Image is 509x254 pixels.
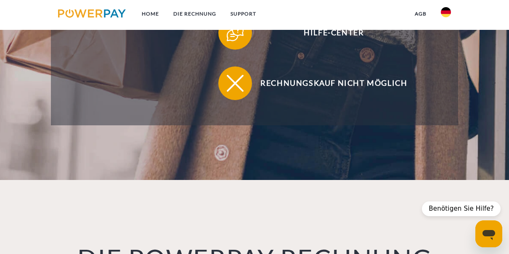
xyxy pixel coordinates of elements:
[422,201,501,216] div: Benötigen Sie Hilfe?
[408,6,434,21] a: agb
[218,16,437,50] button: Hilfe-Center
[441,7,451,17] img: de
[231,66,437,100] span: Rechnungskauf nicht möglich
[475,220,502,247] iframe: Schaltfläche zum Öffnen des Messaging-Fensters; Konversation läuft
[225,22,246,43] img: qb_help.svg
[166,6,223,21] a: DIE RECHNUNG
[223,6,263,21] a: SUPPORT
[231,16,437,50] span: Hilfe-Center
[218,66,437,100] button: Rechnungskauf nicht möglich
[135,6,166,21] a: Home
[225,73,246,94] img: qb_close.svg
[58,9,126,18] img: logo-powerpay.svg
